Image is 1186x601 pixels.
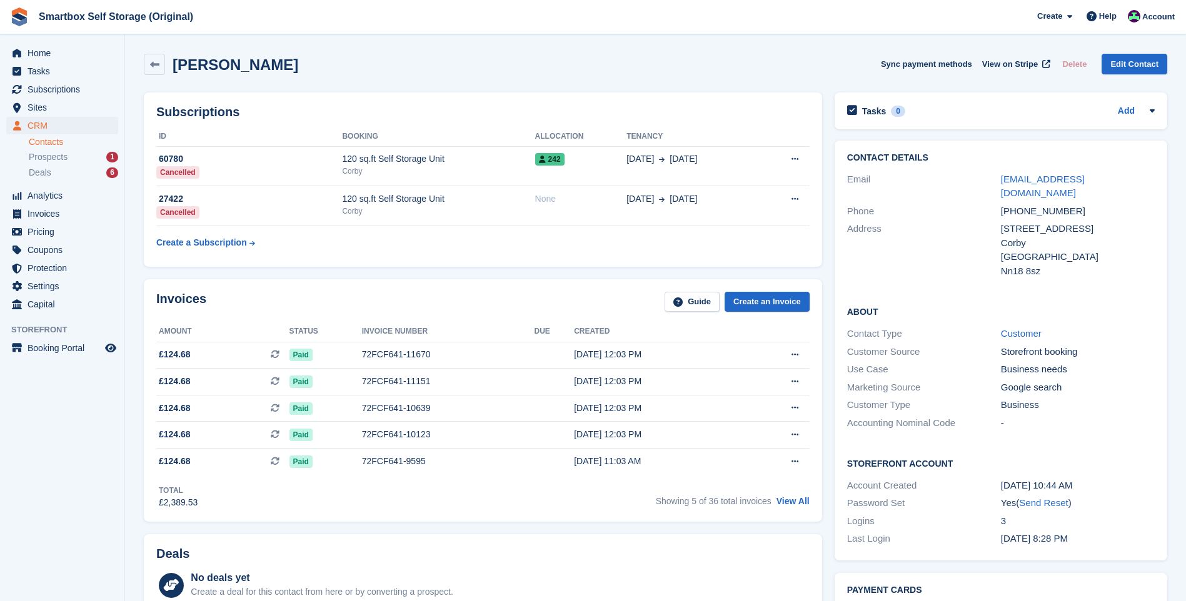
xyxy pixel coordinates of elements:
span: Subscriptions [28,81,103,98]
span: Protection [28,259,103,277]
div: Cancelled [156,206,199,219]
span: Paid [289,402,313,415]
span: Paid [289,455,313,468]
div: 3 [1001,514,1155,529]
span: Help [1099,10,1117,22]
a: Smartbox Self Storage (Original) [34,6,198,27]
div: 120 sq.ft Self Storage Unit [342,152,535,166]
span: [DATE] [626,192,654,206]
span: Settings [28,277,103,295]
span: Storefront [11,324,124,336]
div: Password Set [847,496,1001,510]
button: Sync payment methods [881,54,972,74]
h2: Invoices [156,292,206,312]
a: menu [6,223,118,241]
div: Logins [847,514,1001,529]
img: stora-icon-8386f47178a22dfd0bd8f6a31ec36ba5ce8667c1dd55bd0f319d3a0aa187defe.svg [10,7,29,26]
h2: [PERSON_NAME] [173,56,298,73]
span: Analytics [28,187,103,204]
span: [DATE] [670,192,697,206]
span: Deals [29,167,51,179]
h2: Tasks [862,106,887,117]
a: Preview store [103,340,118,355]
a: Deals 6 [29,166,118,179]
div: [GEOGRAPHIC_DATA] [1001,250,1155,264]
div: Cancelled [156,166,199,179]
th: Invoice number [362,322,535,342]
span: [DATE] [670,152,697,166]
div: Accounting Nominal Code [847,416,1001,430]
a: menu [6,339,118,357]
span: Capital [28,296,103,313]
div: 0 [891,106,905,117]
a: menu [6,99,118,116]
th: Tenancy [626,127,760,147]
span: £124.68 [159,375,191,388]
span: Create [1037,10,1062,22]
a: View on Stripe [977,54,1053,74]
h2: Storefront Account [847,457,1155,469]
div: Create a Subscription [156,236,247,249]
span: £124.68 [159,428,191,441]
div: Business needs [1001,362,1155,377]
span: Account [1142,11,1175,23]
th: Created [574,322,743,342]
div: [DATE] 10:44 AM [1001,479,1155,493]
div: [DATE] 12:03 PM [574,428,743,441]
div: Customer Source [847,345,1001,359]
span: View on Stripe [982,58,1038,71]
th: Amount [156,322,289,342]
h2: Contact Details [847,153,1155,163]
span: [DATE] [626,152,654,166]
span: Tasks [28,62,103,80]
div: Marketing Source [847,380,1001,395]
button: Delete [1057,54,1092,74]
div: Storefront booking [1001,345,1155,359]
div: 120 sq.ft Self Storage Unit [342,192,535,206]
div: 1 [106,152,118,162]
th: Status [289,322,362,342]
div: £2,389.53 [159,496,198,509]
img: Alex Selenitsas [1128,10,1140,22]
span: CRM [28,117,103,134]
a: Guide [665,292,720,312]
span: 242 [535,153,565,166]
div: 72FCF641-11151 [362,375,535,388]
a: menu [6,117,118,134]
div: Customer Type [847,398,1001,412]
div: Last Login [847,532,1001,546]
div: Address [847,222,1001,278]
h2: Subscriptions [156,105,810,119]
div: Business [1001,398,1155,412]
a: Send Reset [1019,497,1068,508]
div: 27422 [156,192,342,206]
h2: Payment cards [847,585,1155,595]
span: ( ) [1016,497,1071,508]
div: Corby [342,166,535,177]
div: [DATE] 12:03 PM [574,348,743,361]
a: menu [6,44,118,62]
div: Email [847,172,1001,201]
span: Sites [28,99,103,116]
a: [EMAIL_ADDRESS][DOMAIN_NAME] [1001,174,1085,199]
div: Nn18 8sz [1001,264,1155,279]
a: menu [6,241,118,259]
a: menu [6,187,118,204]
div: Corby [1001,236,1155,251]
div: [DATE] 12:03 PM [574,402,743,415]
span: Paid [289,429,313,441]
div: Use Case [847,362,1001,377]
div: 72FCF641-10123 [362,428,535,441]
a: Prospects 1 [29,151,118,164]
a: Create an Invoice [725,292,810,312]
th: ID [156,127,342,147]
th: Booking [342,127,535,147]
span: Paid [289,349,313,361]
div: [PHONE_NUMBER] [1001,204,1155,219]
a: menu [6,259,118,277]
span: Home [28,44,103,62]
div: [DATE] 11:03 AM [574,455,743,468]
span: £124.68 [159,455,191,468]
div: - [1001,416,1155,430]
span: Coupons [28,241,103,259]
